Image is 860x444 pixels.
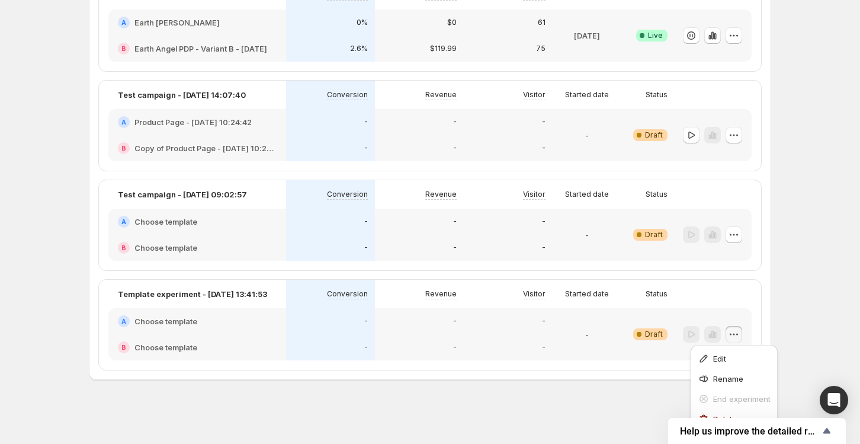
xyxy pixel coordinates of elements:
[364,117,368,127] p: -
[327,90,368,100] p: Conversion
[121,318,126,325] h2: A
[538,18,545,27] p: 61
[542,217,545,226] p: -
[118,189,247,200] p: Test campaign - [DATE] 09:02:57
[565,289,609,299] p: Started date
[542,117,545,127] p: -
[425,190,457,199] p: Revenue
[357,18,368,27] p: 0%
[425,289,457,299] p: Revenue
[713,374,743,384] span: Rename
[585,229,589,241] p: -
[694,349,774,368] button: Edit
[565,90,609,100] p: Started date
[364,243,368,253] p: -
[447,18,457,27] p: $0
[134,242,197,254] h2: Choose template
[453,217,457,226] p: -
[523,90,545,100] p: Visitor
[713,414,737,424] span: Delete
[713,394,771,404] span: End experiment
[694,369,774,388] button: Rename
[134,315,197,327] h2: Choose template
[680,424,834,438] button: Show survey - Help us improve the detailed report for A/B campaigns
[121,45,126,52] h2: B
[121,119,126,126] h2: A
[430,44,457,53] p: $119.99
[542,143,545,153] p: -
[350,44,368,53] p: 2.6%
[820,386,848,414] div: Open Intercom Messenger
[680,426,820,437] span: Help us improve the detailed report for A/B campaigns
[542,243,545,253] p: -
[694,389,774,408] button: End experiment
[523,190,545,199] p: Visitor
[645,330,663,339] span: Draft
[453,317,457,326] p: -
[364,343,368,352] p: -
[134,341,197,353] h2: Choose template
[364,217,368,226] p: -
[121,244,126,251] h2: B
[574,30,600,41] p: [DATE]
[134,216,197,228] h2: Choose template
[121,145,126,152] h2: B
[453,343,457,352] p: -
[118,89,246,101] p: Test campaign - [DATE] 14:07:40
[453,117,457,127] p: -
[327,289,368,299] p: Conversion
[364,143,368,153] p: -
[121,19,126,26] h2: A
[134,142,277,154] h2: Copy of Product Page - [DATE] 10:24:42
[694,409,774,428] button: Delete
[645,230,663,239] span: Draft
[453,143,457,153] p: -
[327,190,368,199] p: Conversion
[646,289,668,299] p: Status
[134,17,220,28] h2: Earth [PERSON_NAME]
[713,354,726,363] span: Edit
[646,190,668,199] p: Status
[121,344,126,351] h2: B
[585,129,589,141] p: -
[646,90,668,100] p: Status
[453,243,457,253] p: -
[425,90,457,100] p: Revenue
[565,190,609,199] p: Started date
[121,218,126,225] h2: A
[536,44,545,53] p: 75
[523,289,545,299] p: Visitor
[364,317,368,326] p: -
[542,317,545,326] p: -
[585,328,589,340] p: -
[118,288,267,300] p: Template experiment - [DATE] 13:41:53
[648,31,663,40] span: Live
[645,130,663,140] span: Draft
[134,116,252,128] h2: Product Page - [DATE] 10:24:42
[134,43,267,55] h2: Earth Angel PDP - Variant B - [DATE]
[542,343,545,352] p: -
